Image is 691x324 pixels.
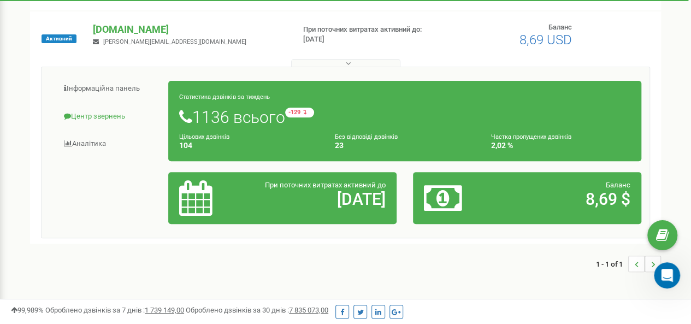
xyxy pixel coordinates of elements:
[654,262,680,288] iframe: Intercom live chat
[103,38,246,45] span: [PERSON_NAME][EMAIL_ADDRESS][DOMAIN_NAME]
[145,306,184,314] u: 1 739 149,00
[50,103,169,130] a: Центр звернень
[491,133,571,140] small: Частка пропущених дзвінків
[335,133,398,140] small: Без відповіді дзвінків
[491,142,630,150] h4: 2,02 %
[50,75,169,102] a: Інформаційна панель
[93,22,285,37] p: [DOMAIN_NAME]
[253,190,386,208] h2: [DATE]
[179,142,318,150] h4: 104
[519,32,572,48] span: 8,69 USD
[285,108,314,117] small: -129
[186,306,328,314] span: Оброблено дзвінків за 30 днів :
[596,245,661,283] nav: ...
[42,34,76,43] span: Активний
[303,25,443,45] p: При поточних витратах активний до: [DATE]
[45,306,184,314] span: Оброблено дзвінків за 7 днів :
[179,133,229,140] small: Цільових дзвінків
[11,306,44,314] span: 99,989%
[179,108,630,126] h1: 1136 всього
[289,306,328,314] u: 7 835 073,00
[335,142,474,150] h4: 23
[548,23,572,31] span: Баланс
[606,181,630,189] span: Баланс
[498,190,630,208] h2: 8,69 $
[596,256,628,272] span: 1 - 1 of 1
[50,131,169,157] a: Аналiтика
[265,181,386,189] span: При поточних витратах активний до
[179,93,270,101] small: Статистика дзвінків за тиждень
